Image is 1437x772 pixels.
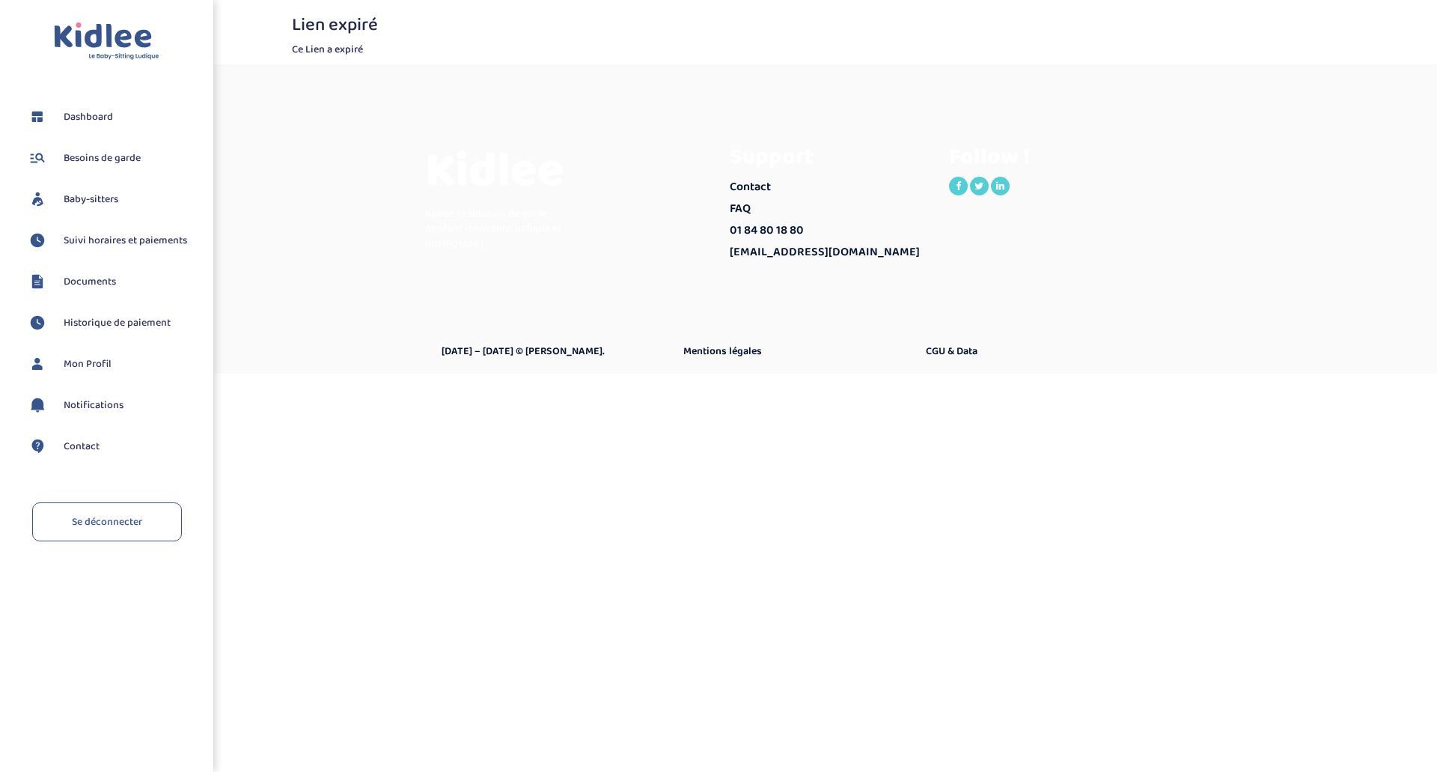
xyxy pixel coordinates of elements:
a: Notifications [26,394,202,416]
img: suivihoraire.svg [26,311,49,334]
span: Contact [64,439,100,454]
p: Kidlee, la solution de garde d’enfant innovante, ludique et intelligente ! [425,206,575,251]
span: Historique de paiement [64,315,171,330]
h3: Kidlee [425,145,575,198]
img: besoin.svg [26,147,49,169]
a: [EMAIL_ADDRESS][DOMAIN_NAME] [730,242,927,264]
img: contact.svg [26,435,49,458]
h3: Follow ! [949,145,1146,169]
a: Besoins de garde [26,147,202,169]
a: Dashboard [26,106,202,128]
a: Baby-sitters [26,188,202,210]
a: Mentions légales [683,344,903,359]
span: Notifications [64,398,123,413]
a: Se déconnecter [32,502,182,541]
p: Ce Lien a expiré [292,42,1145,57]
a: CGU & Data [926,344,1145,359]
img: notification.svg [26,394,49,416]
h3: Support [730,145,927,169]
img: profil.svg [26,353,49,375]
img: logo.svg [54,22,159,61]
a: Historique de paiement [26,311,202,334]
img: documents.svg [26,270,49,293]
a: Mon Profil [26,353,202,375]
a: Contact [26,435,202,458]
span: Baby-sitters [64,192,118,207]
h3: Lien expiré [292,15,1145,34]
a: 01 84 80 18 80 [730,220,927,242]
a: Suivi horaires et paiements [26,229,202,252]
a: FAQ [730,198,927,220]
img: suivihoraire.svg [26,229,49,252]
span: Dashboard [64,109,113,124]
a: Contact [730,177,927,198]
a: Documents [26,270,202,293]
img: dashboard.svg [26,106,49,128]
a: [DATE] – [DATE] © [PERSON_NAME]. [442,344,661,359]
img: babysitters.svg [26,188,49,210]
span: Besoins de garde [64,151,141,165]
span: Mon Profil [64,356,112,371]
span: Documents [64,274,116,289]
span: Suivi horaires et paiements [64,233,187,248]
